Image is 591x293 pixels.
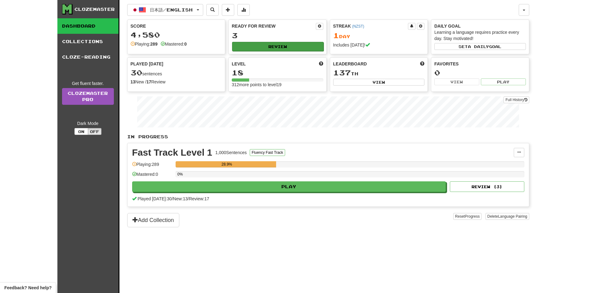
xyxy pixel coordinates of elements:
[150,7,193,12] span: 日本語 / English
[173,196,188,201] span: New: 13
[232,32,323,39] div: 3
[127,213,179,227] button: Add Collection
[232,61,246,67] span: Level
[453,213,481,220] button: ResetProgress
[132,181,446,192] button: Play
[62,80,114,87] div: Get fluent faster.
[434,29,526,42] div: Learning a language requires practice every day. Stay motivated!
[206,4,219,16] button: Search sentences
[232,69,323,77] div: 18
[131,79,136,84] strong: 13
[468,44,489,49] span: a daily
[333,31,339,40] span: 1
[250,149,285,156] button: Fluency Fast Track
[237,4,250,16] button: More stats
[127,134,529,140] p: In Progress
[132,171,172,181] div: Mastered: 0
[161,41,187,47] div: Mastered:
[131,23,222,29] div: Score
[131,31,222,39] div: 4,580
[131,41,158,47] div: Playing:
[504,96,529,103] button: Full History
[150,42,157,47] strong: 289
[486,213,529,220] button: DeleteLanguage Pairing
[434,43,526,50] button: Seta dailygoal
[188,196,189,201] span: /
[57,34,119,49] a: Collections
[333,68,351,77] span: 137
[434,78,479,85] button: View
[131,69,222,77] div: sentences
[62,120,114,127] div: Dark Mode
[215,149,247,156] div: 1,000 Sentences
[131,68,142,77] span: 30
[137,196,172,201] span: Played [DATE]: 30
[232,82,323,88] div: 312 more points to level 19
[434,23,526,29] div: Daily Goal
[132,148,213,157] div: Fast Track Level 1
[333,61,367,67] span: Leaderboard
[88,128,101,135] button: Off
[333,79,425,86] button: View
[333,69,425,77] div: th
[498,214,527,219] span: Language Pairing
[57,49,119,65] a: Cloze-Reading
[481,78,526,85] button: Play
[62,88,114,105] a: ClozemasterPro
[189,196,209,201] span: Review: 17
[127,4,203,16] button: 日本語/English
[450,181,524,192] button: Review (3)
[177,161,276,167] div: 28.9%
[57,18,119,34] a: Dashboard
[222,4,234,16] button: Add sentence to collection
[232,42,324,51] button: Review
[420,61,424,67] span: This week in points, UTC
[434,61,526,67] div: Favorites
[74,128,88,135] button: On
[131,79,222,85] div: New / Review
[132,161,172,171] div: Playing: 289
[184,42,187,47] strong: 0
[232,23,316,29] div: Ready for Review
[146,79,151,84] strong: 17
[352,24,364,29] a: (NZST)
[333,32,425,40] div: Day
[333,23,408,29] div: Streak
[4,285,51,291] span: Open feedback widget
[319,61,323,67] span: Score more points to level up
[434,69,526,77] div: 0
[333,42,425,48] div: Includes [DATE]!
[172,196,173,201] span: /
[131,61,163,67] span: Played [DATE]
[74,6,115,12] div: Clozemaster
[465,214,480,219] span: Progress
